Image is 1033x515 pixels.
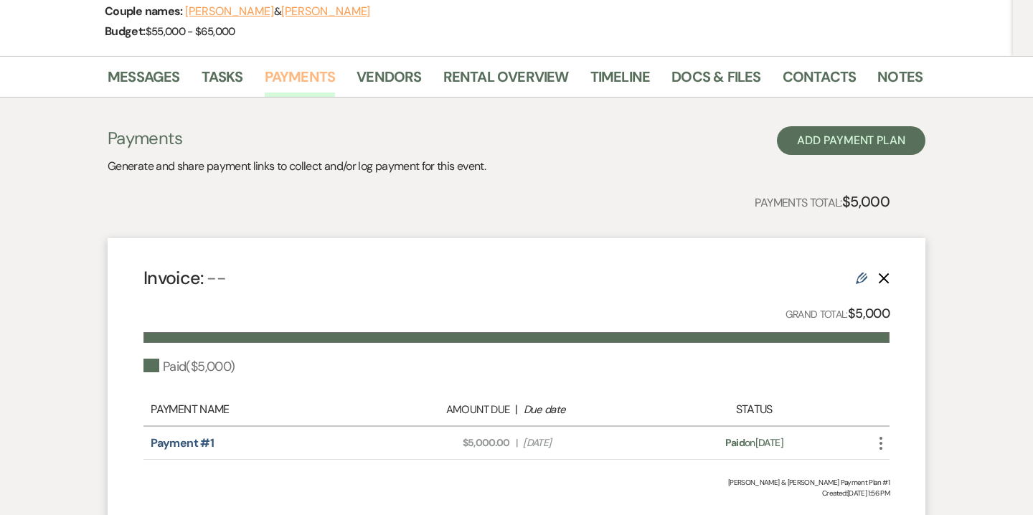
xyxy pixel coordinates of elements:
a: Payment #1 [151,435,214,450]
p: Generate and share payment links to collect and/or log payment for this event. [108,157,486,176]
h4: Invoice: [143,265,226,290]
div: Payment Name [151,401,370,418]
a: Notes [877,65,923,97]
button: [PERSON_NAME] [281,6,370,17]
span: | [516,435,517,450]
div: on [DATE] [663,435,846,450]
a: Contacts [783,65,857,97]
span: & [185,4,370,19]
a: Rental Overview [443,65,569,97]
a: Docs & Files [671,65,760,97]
span: Couple names: [105,4,185,19]
div: | [370,401,663,418]
button: Add Payment Plan [777,126,925,155]
div: [PERSON_NAME] & [PERSON_NAME] Payment Plan #1 [143,477,890,488]
a: Vendors [357,65,421,97]
span: $55,000 - $65,000 [146,24,235,39]
a: Timeline [590,65,651,97]
span: -- [207,266,226,290]
a: Tasks [202,65,243,97]
button: [PERSON_NAME] [185,6,274,17]
a: Payments [265,65,336,97]
div: Amount Due [377,402,509,418]
div: Status [663,401,846,418]
span: $5,000.00 [378,435,510,450]
strong: $5,000 [848,305,890,322]
strong: $5,000 [842,192,890,211]
div: Paid ( $5,000 ) [143,357,235,377]
div: Due date [524,402,656,418]
span: Created: [DATE] 1:56 PM [143,488,890,499]
span: [DATE] [523,435,655,450]
span: Paid [725,436,745,449]
a: Messages [108,65,180,97]
p: Grand Total: [786,303,890,324]
span: Budget: [105,24,146,39]
p: Payments Total: [755,190,890,213]
h3: Payments [108,126,486,151]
